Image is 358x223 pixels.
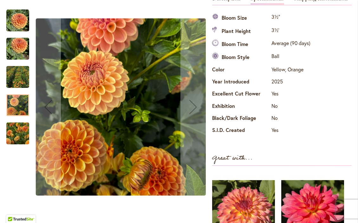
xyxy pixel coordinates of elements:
button: Previous [36,3,61,211]
img: BREWSKIE [6,9,29,32]
th: Excellent Cut Flower [212,89,270,101]
img: BREWSKIE [6,34,29,64]
img: BREWSKIE [36,18,206,196]
td: 2025 [270,76,312,89]
div: BREWSKIE [6,88,36,116]
div: BREWSKIEBREWSKIEBREWSKIE [36,3,206,211]
th: Bloom Time [212,38,270,51]
th: Black/Dark Foliage [212,113,270,125]
td: No [270,113,312,125]
th: Color [212,64,270,76]
iframe: Launch Accessibility Center [5,200,23,218]
th: Exhibition [212,101,270,113]
div: Product Images [36,3,235,211]
div: BREWSKIE [6,3,36,31]
th: Year Introduced [212,76,270,89]
td: Yellow, Orange [270,64,312,76]
button: Next [180,3,206,211]
td: 3½" [270,12,312,25]
th: S.I.D. Created [212,125,270,137]
th: Bloom Style [212,51,270,64]
div: BREWSKIE [6,60,36,88]
td: 3½' [270,25,312,38]
div: BREWSKIE [6,116,29,144]
td: Yes [270,89,312,101]
td: No [270,101,312,113]
th: Bloom Size [212,12,270,25]
td: Yes [270,125,312,137]
th: Plant Height [212,25,270,38]
td: Average (90 days) [270,38,312,51]
div: BREWSKIE [6,31,36,60]
div: BREWSKIE [36,3,206,211]
td: Ball [270,51,312,64]
strong: Great with... [212,153,253,163]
